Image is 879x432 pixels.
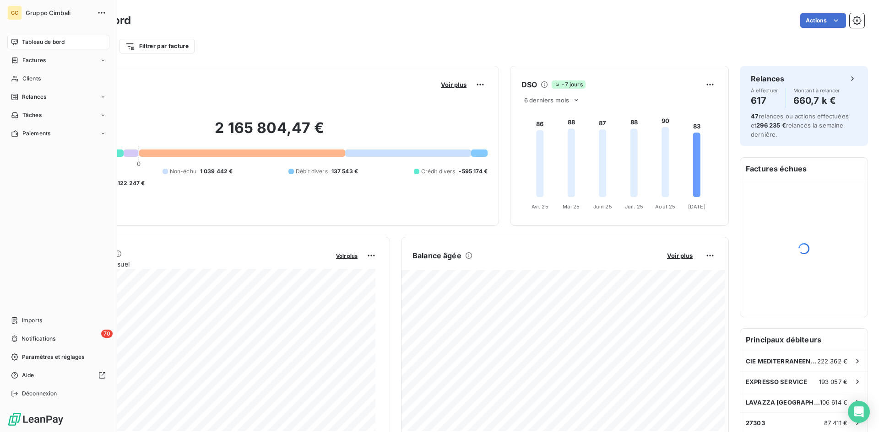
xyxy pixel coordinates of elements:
[751,112,759,120] span: 47
[22,335,55,343] span: Notifications
[848,401,870,423] div: Open Intercom Messenger
[740,158,868,180] h6: Factures échues
[115,179,145,187] span: -122 247 €
[441,81,467,88] span: Voir plus
[200,167,233,176] span: 1 039 442 €
[820,399,847,406] span: 106 614 €
[101,330,113,338] span: 70
[22,93,46,101] span: Relances
[819,378,847,385] span: 193 057 €
[22,38,65,46] span: Tableau de bord
[137,160,141,167] span: 0
[333,251,360,260] button: Voir plus
[751,93,778,108] h4: 617
[625,203,643,210] tspan: Juil. 25
[824,419,847,427] span: 87 411 €
[26,9,92,16] span: Gruppo Cimbali
[7,368,109,383] a: Aide
[22,389,57,398] span: Déconnexion
[22,316,42,325] span: Imports
[751,88,778,93] span: À effectuer
[746,357,817,365] span: CIE MEDITERRANEENNE DES CAFES
[459,167,488,176] span: -595 174 €
[751,112,849,138] span: relances ou actions effectuées et relancés la semaine dernière.
[563,203,580,210] tspan: Mai 25
[740,329,868,351] h6: Principaux débiteurs
[22,111,42,119] span: Tâches
[22,129,50,138] span: Paiements
[52,119,488,146] h2: 2 165 804,47 €
[22,56,46,64] span: Factures
[817,357,847,365] span: 222 362 €
[119,39,195,53] button: Filtrer par facture
[521,79,537,90] h6: DSO
[793,93,840,108] h4: 660,7 k €
[22,75,41,83] span: Clients
[532,203,548,210] tspan: Avr. 25
[52,259,330,269] span: Chiffre d'affaires mensuel
[667,252,693,259] span: Voir plus
[751,73,784,84] h6: Relances
[800,13,846,28] button: Actions
[421,167,456,176] span: Crédit divers
[552,80,585,89] span: -7 jours
[331,167,358,176] span: 137 543 €
[593,203,612,210] tspan: Juin 25
[746,419,765,427] span: 27303
[22,371,34,379] span: Aide
[412,250,461,261] h6: Balance âgée
[793,88,840,93] span: Montant à relancer
[655,203,675,210] tspan: Août 25
[746,378,807,385] span: EXPRESSO SERVICE
[7,412,64,427] img: Logo LeanPay
[746,399,820,406] span: LAVAZZA [GEOGRAPHIC_DATA]
[296,167,328,176] span: Débit divers
[664,251,695,260] button: Voir plus
[688,203,705,210] tspan: [DATE]
[524,96,569,104] span: 6 derniers mois
[22,353,84,361] span: Paramètres et réglages
[438,80,469,89] button: Voir plus
[336,253,358,259] span: Voir plus
[756,122,786,129] span: 296 235 €
[7,5,22,20] div: GC
[170,167,196,176] span: Non-échu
